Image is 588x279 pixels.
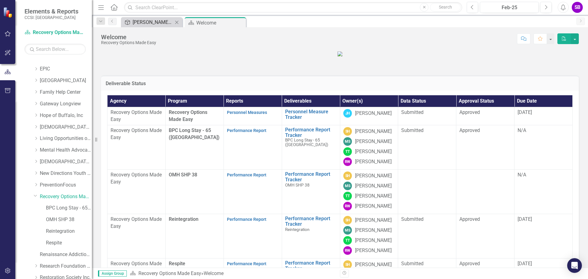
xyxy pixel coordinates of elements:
[482,4,537,11] div: Feb-25
[514,107,573,125] td: Double-Click to Edit
[40,89,92,96] a: Family Help Center
[169,109,207,122] span: Recovery Options Made Easy
[514,170,573,214] td: Double-Click to Edit
[343,172,352,180] div: SH
[285,172,337,182] a: Performance Report Tracker
[24,8,78,15] span: Elements & Reports
[343,182,352,190] div: MS
[459,261,480,266] span: Approved
[40,182,92,189] a: PreventionFocus
[518,261,532,266] span: [DATE]
[133,18,173,26] div: [PERSON_NAME]'s Reports
[355,227,392,234] div: [PERSON_NAME]
[343,236,352,245] div: TT
[340,125,398,170] td: Double-Click to Edit
[285,127,337,138] a: Performance Report Tracker
[224,170,282,214] td: Double-Click to Edit
[355,261,392,268] div: [PERSON_NAME]
[355,128,392,135] div: [PERSON_NAME]
[343,127,352,136] div: SH
[138,270,201,276] a: Recovery Options Made Easy
[227,110,267,115] a: Personnel Measures
[46,216,92,223] a: OMH SHP 38
[401,216,424,222] span: Submitted
[3,7,14,18] img: ClearPoint Strategy
[518,109,532,115] span: [DATE]
[355,217,392,224] div: [PERSON_NAME]
[355,193,392,200] div: [PERSON_NAME]
[285,216,337,227] a: Performance Report Tracker
[169,261,185,266] span: Respite
[518,127,569,134] div: N/A
[456,170,514,214] td: Double-Click to Edit
[40,170,92,177] a: New Directions Youth & Family Services, Inc.
[439,5,452,9] span: Search
[227,217,266,222] a: Performance Report
[572,2,583,13] button: SB
[480,2,539,13] button: Feb-25
[40,66,92,73] a: EPIC
[459,127,480,133] span: Approved
[40,135,92,142] a: Living Opportunities of DePaul
[40,251,92,258] a: Renaissance Addiction Services, Inc.
[40,112,92,119] a: Hope of Buffalo, Inc
[40,158,92,165] a: [DEMOGRAPHIC_DATA] Comm Svces
[337,51,342,56] img: ROME%20v3.jpg
[398,125,456,170] td: Double-Click to Edit
[46,228,92,235] a: Reintegration
[355,247,392,254] div: [PERSON_NAME]
[285,183,310,187] span: OMH SHP 38
[106,81,574,86] h3: Deliverable Status
[224,125,282,170] td: Double-Click to Edit
[124,2,462,13] input: Search ClearPoint...
[456,214,514,258] td: Double-Click to Edit
[24,15,78,20] small: CCSI: [GEOGRAPHIC_DATA]
[111,172,162,186] p: Recovery Options Made Easy
[196,19,244,27] div: Welcome
[343,137,352,146] div: MS
[343,226,352,235] div: MS
[285,227,310,232] span: Reintegration
[123,18,173,26] a: [PERSON_NAME]'s Reports
[282,107,340,125] td: Double-Click to Edit Right Click for Context Menu
[227,172,266,177] a: Performance Report
[282,214,340,258] td: Double-Click to Edit Right Click for Context Menu
[107,107,166,125] td: Double-Click to Edit
[282,125,340,170] td: Double-Click to Edit Right Click for Context Menu
[40,147,92,154] a: Mental Health Advocates
[107,125,166,170] td: Double-Click to Edit
[398,107,456,125] td: Double-Click to Edit
[355,203,392,210] div: [PERSON_NAME]
[340,107,398,125] td: Double-Click to Edit
[285,138,328,147] span: BPC Long Stay - 65 ([GEOGRAPHIC_DATA])
[355,172,392,179] div: [PERSON_NAME]
[343,246,352,255] div: RW
[24,29,86,36] a: Recovery Options Made Easy
[40,263,92,270] a: Research Foundation of SUNY
[40,193,92,200] a: Recovery Options Made Easy
[101,40,156,45] div: Recovery Options Made Easy
[459,109,480,115] span: Approved
[227,261,266,266] a: Performance Report
[111,127,162,141] p: Recovery Options Made Easy
[343,147,352,156] div: TT
[340,170,398,214] td: Double-Click to Edit
[343,260,352,269] div: SH
[456,107,514,125] td: Double-Click to Edit
[111,109,162,123] p: Recovery Options Made Easy
[285,260,337,271] a: Performance Report Tracker
[567,258,582,273] div: Open Intercom Messenger
[285,109,337,120] a: Personnel Measure Tracker
[40,124,92,131] a: [DEMOGRAPHIC_DATA] Family Services
[343,157,352,166] div: RW
[24,44,86,55] input: Search Below...
[401,127,424,133] span: Submitted
[343,202,352,210] div: RW
[343,192,352,200] div: TT
[355,158,392,165] div: [PERSON_NAME]
[355,110,392,117] div: [PERSON_NAME]
[282,170,340,214] td: Double-Click to Edit Right Click for Context Menu
[98,270,127,277] span: Assign Group
[169,172,197,178] span: OMH SHP 38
